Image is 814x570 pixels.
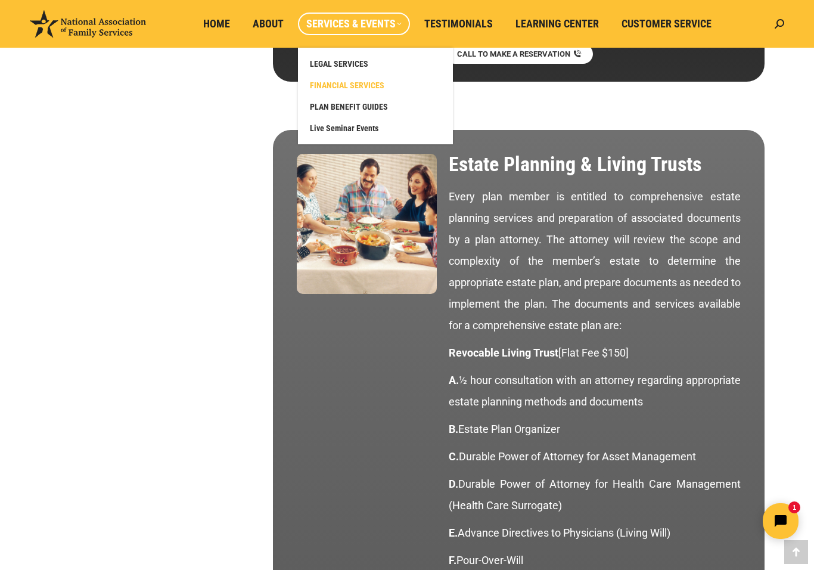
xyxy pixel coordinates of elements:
strong: F. [449,554,456,566]
iframe: Tidio Chat [604,493,809,549]
span: Services & Events [306,17,402,30]
span: CALL TO MAKE A RESERVATION [457,50,570,58]
img: National Association of Family Services [30,10,146,38]
span: Live Seminar Events [310,123,378,134]
strong: C. [449,450,459,463]
p: Durable Power of Attorney for Health Care Management (Health Care Surrogate) [449,473,741,516]
img: Estate Planning [297,154,437,294]
span: About [253,17,284,30]
a: CALL TO MAKE A RESERVATION [445,44,593,64]
span: LEGAL SERVICES [310,58,368,69]
a: Learning Center [507,13,607,35]
span: Customer Service [622,17,712,30]
span: Testimonials [424,17,493,30]
h2: Estate Planning & Living Trusts [449,154,741,174]
a: Home [195,13,238,35]
strong: A. [449,374,459,386]
p: Estate Plan Organizer [449,419,741,440]
strong: B. [449,423,458,435]
a: Customer Service [613,13,720,35]
p: Every plan member is entitled to comprehensive estate planning services and preparation of associ... [449,186,741,336]
p: Advance Directives to Physicians (Living Will) [449,522,741,544]
a: PLAN BENEFIT GUIDES [304,96,447,117]
span: Learning Center [515,17,599,30]
p: Durable Power of Attorney for Asset Management [449,446,741,467]
a: Testimonials [416,13,501,35]
a: FINANCIAL SERVICES [304,75,447,96]
span: Home [203,17,230,30]
p: [Flat Fee $150] [449,342,741,364]
strong: E. [449,526,458,539]
span: PLAN BENEFIT GUIDES [310,101,388,112]
a: LEGAL SERVICES [304,53,447,75]
p: ½ hour consultation with an attorney regarding appropriate estate planning methods and documents [449,370,741,413]
a: Live Seminar Events [304,117,447,139]
span: FINANCIAL SERVICES [310,80,384,91]
strong: D. [449,478,458,490]
strong: Revocable Living Trust [449,346,558,359]
a: About [244,13,292,35]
